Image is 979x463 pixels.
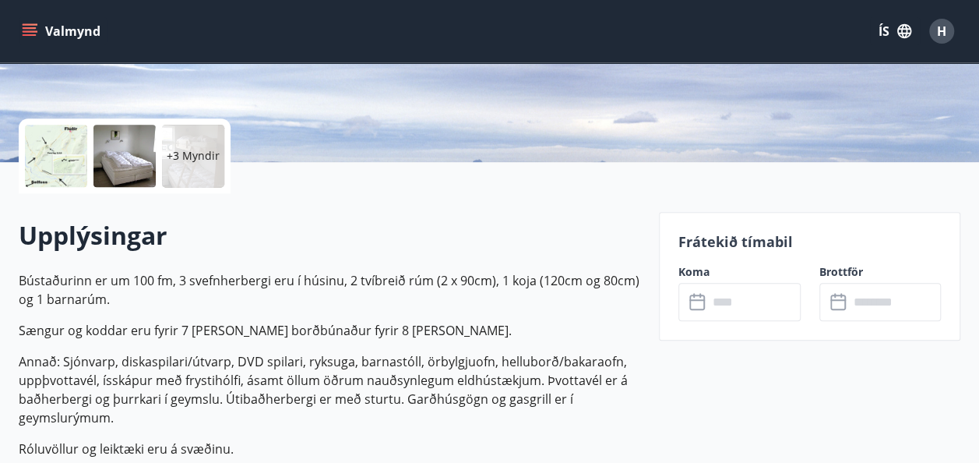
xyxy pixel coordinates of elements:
p: +3 Myndir [167,148,220,164]
span: H [937,23,946,40]
p: Frátekið tímabil [678,231,941,252]
p: Bústaðurinn er um 100 fm, 3 svefnherbergi eru í húsinu, 2 tvíbreið rúm (2 x 90cm), 1 koja (120cm ... [19,271,640,309]
button: H [923,12,960,50]
label: Brottför [819,264,942,280]
p: Sængur og koddar eru fyrir 7 [PERSON_NAME] borðbúnaður fyrir 8 [PERSON_NAME]. [19,321,640,340]
label: Koma [678,264,801,280]
p: Róluvöllur og leiktæki eru á svæðinu. [19,440,640,458]
button: ÍS [870,17,920,45]
button: menu [19,17,107,45]
p: Annað: Sjónvarp, diskaspilari/útvarp, DVD spilari, ryksuga, barnastóll, örbylgjuofn, helluborð/ba... [19,352,640,427]
h2: Upplýsingar [19,218,640,253]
